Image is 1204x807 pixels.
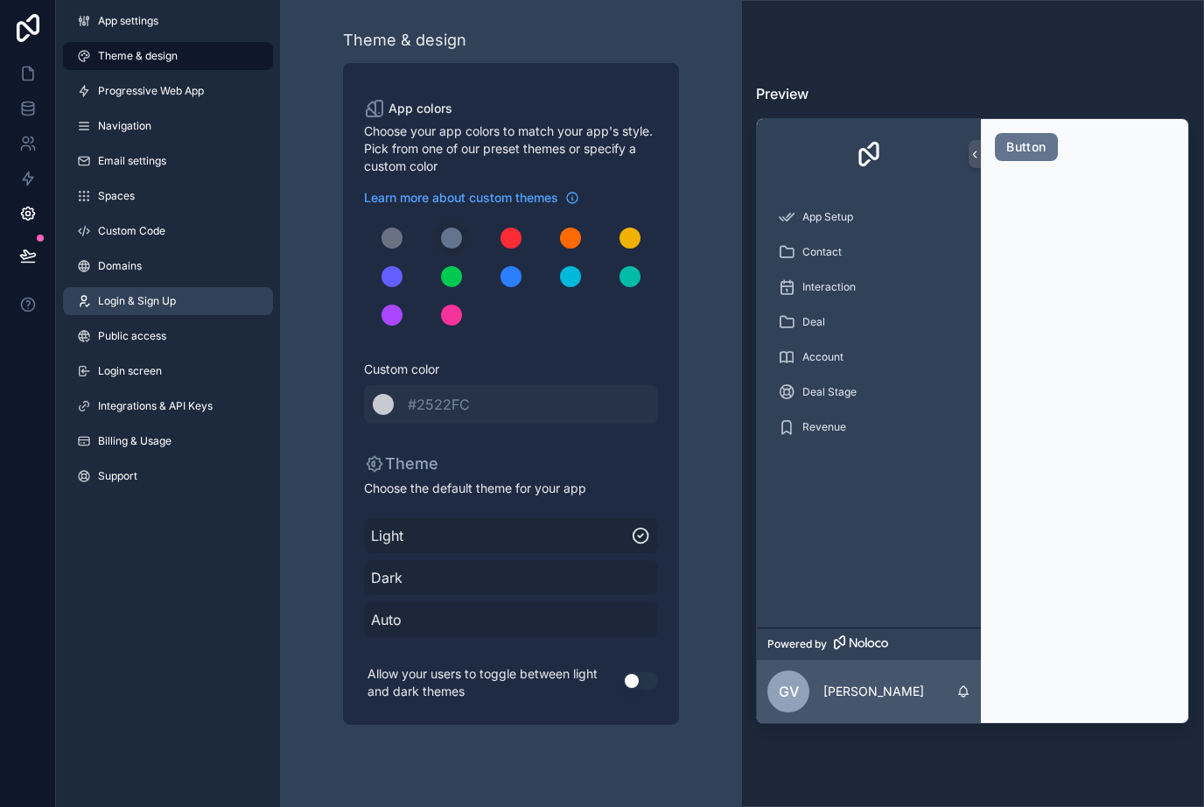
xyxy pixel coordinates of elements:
a: Email settings [63,147,273,175]
div: Theme & design [343,28,466,53]
span: Light [371,525,632,546]
img: App logo [855,140,883,168]
button: Button [995,133,1057,161]
span: Login screen [98,364,162,378]
span: Custom Code [98,224,165,238]
span: GV [779,681,799,702]
a: Theme & design [63,42,273,70]
a: Login screen [63,357,273,385]
span: Choose the default theme for your app [364,480,658,497]
a: Progressive Web App [63,77,273,105]
span: Billing & Usage [98,434,171,448]
a: App Setup [767,201,970,233]
span: Support [98,469,137,483]
a: Billing & Usage [63,427,273,455]
span: Theme & design [98,49,178,63]
a: Deal Stage [767,376,970,408]
span: Auto [371,609,651,630]
span: Deal [802,315,825,329]
span: App colors [388,100,452,117]
span: Custom color [364,361,644,378]
a: Interaction [767,271,970,303]
a: Domains [63,252,273,280]
a: Custom Code [63,217,273,245]
a: App settings [63,7,273,35]
a: Spaces [63,182,273,210]
span: App settings [98,14,158,28]
span: Public access [98,329,166,343]
a: Deal [767,306,970,338]
span: Login & Sign Up [98,294,176,308]
span: Contact [802,245,842,259]
span: Domains [98,259,142,273]
span: App Setup [802,210,853,224]
a: Navigation [63,112,273,140]
a: Integrations & API Keys [63,392,273,420]
a: Revenue [767,411,970,443]
a: Account [767,341,970,373]
span: #2522FC [408,396,470,413]
span: Progressive Web App [98,84,204,98]
span: Powered by [767,637,827,651]
a: Learn more about custom themes [364,189,579,207]
span: Revenue [802,420,846,434]
span: Dark [371,567,651,588]
a: Contact [767,236,970,268]
a: Login & Sign Up [63,287,273,315]
span: Choose your app colors to match your app's style. Pick from one of our preset themes or specify a... [364,123,658,175]
span: Email settings [98,154,166,168]
p: [PERSON_NAME] [823,683,924,700]
p: Theme [364,452,438,476]
span: Spaces [98,189,135,203]
span: Account [802,350,843,364]
p: Allow your users to toggle between light and dark themes [364,662,623,704]
span: Learn more about custom themes [364,189,558,207]
a: Powered by [757,628,981,660]
span: Integrations & API Keys [98,399,213,413]
span: Interaction [802,280,856,294]
span: Deal Stage [802,385,857,399]
h3: Preview [756,83,1189,104]
span: Navigation [98,119,151,133]
a: Support [63,462,273,490]
a: Public access [63,322,273,350]
div: scrollable content [757,189,981,628]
